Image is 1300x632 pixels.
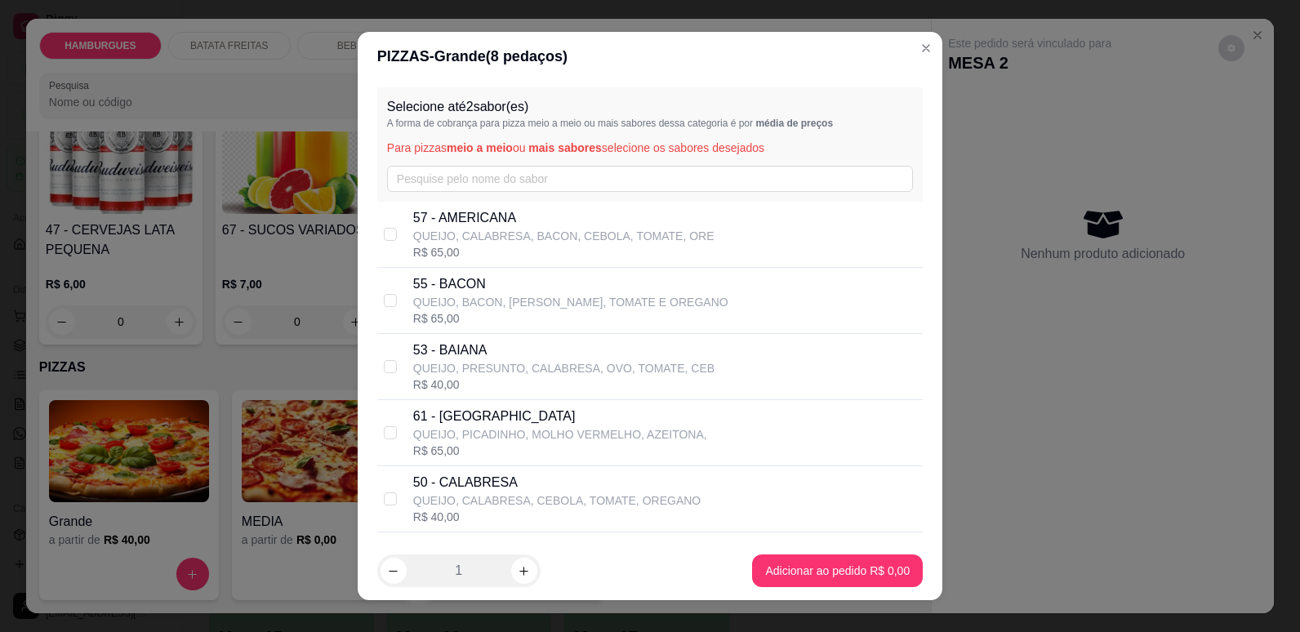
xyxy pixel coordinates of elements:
p: 55 - BACON [413,274,728,294]
p: QUEIJO, PICADINHO, MOLHO VERMELHO, AZEITONA, [413,426,707,443]
p: Para pizzas ou selecione os sabores desejados [387,140,913,156]
div: R$ 65,00 [413,244,715,260]
div: R$ 65,00 [413,310,728,327]
button: decrease-product-quantity [381,558,407,584]
button: Close [913,35,939,61]
span: meio a meio [447,141,513,154]
p: QUEIJO, CALABRESA, CEBOLA, TOMATE, OREGANO [413,492,701,509]
p: 50 - CALABRESA [413,473,701,492]
p: 53 - BAIANA [413,340,715,360]
p: QUEIJO, PRESUNTO, CALABRESA, OVO, TOMATE, CEB [413,360,715,376]
p: Selecione até 2 sabor(es) [387,97,913,117]
p: 57 - AMERICANA [413,208,715,228]
p: QUEIJO, CALABRESA, BACON, CEBOLA, TOMATE, ORE [413,228,715,244]
p: QUEIJO, BACON, [PERSON_NAME], TOMATE E OREGANO [413,294,728,310]
span: mais sabores [528,141,602,154]
input: Pesquise pelo nome do sabor [387,166,913,192]
div: PIZZAS - Grande ( 8 pedaços) [377,45,923,68]
button: increase-product-quantity [511,558,537,584]
div: R$ 65,00 [413,443,707,459]
button: Adicionar ao pedido R$ 0,00 [752,554,923,587]
p: 61 - [GEOGRAPHIC_DATA] [413,407,707,426]
p: 1 [455,561,462,581]
span: média de preços [755,118,833,129]
p: 69 - COMBO +REFRE [413,539,713,559]
div: R$ 40,00 [413,509,701,525]
p: A forma de cobrança para pizza meio a meio ou mais sabores dessa categoria é por [387,117,913,130]
div: R$ 40,00 [413,376,715,393]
